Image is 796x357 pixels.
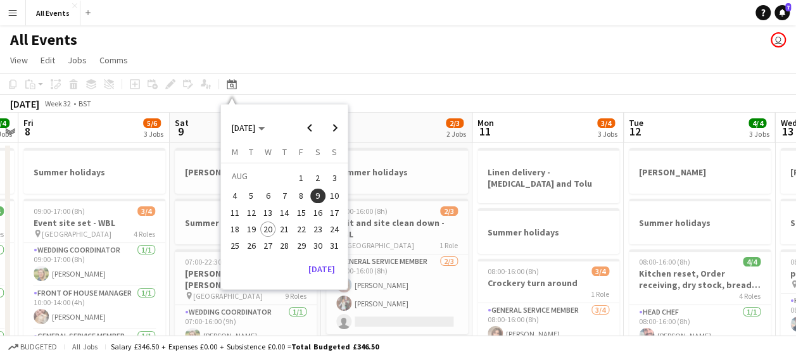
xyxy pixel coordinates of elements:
td: AUG [226,168,293,187]
span: 4 [227,189,243,204]
button: All Events [26,1,80,25]
button: 09-08-2025 [310,187,326,204]
button: 01-08-2025 [293,168,309,187]
span: Sat [175,117,189,128]
span: 9 Roles [285,291,306,301]
span: 10 [327,189,342,204]
button: 15-08-2025 [293,204,309,221]
div: 3 Jobs [144,129,163,139]
span: Mon [477,117,494,128]
span: 30 [310,238,325,253]
app-job-card: Summer holidays [175,199,317,244]
span: [GEOGRAPHIC_DATA] [42,229,111,239]
div: Summer holidays [477,208,619,254]
app-job-card: Summer holidays [23,148,165,194]
button: 02-08-2025 [310,168,326,187]
span: Budgeted [20,342,57,351]
app-job-card: [PERSON_NAME] [629,148,771,194]
button: 19-08-2025 [243,221,260,237]
span: 9 [173,124,189,139]
span: 6 [260,189,275,204]
button: 28-08-2025 [276,237,293,254]
span: [GEOGRAPHIC_DATA] [193,291,263,301]
button: 20-08-2025 [260,221,276,237]
span: 4 Roles [134,229,155,239]
button: 07-08-2025 [276,187,293,204]
span: 5/6 [143,118,161,128]
span: 7 [785,3,791,11]
button: 04-08-2025 [226,187,243,204]
span: W [265,146,272,158]
button: 06-08-2025 [260,187,276,204]
a: Comms [94,52,133,68]
h3: Linen delivery - [MEDICAL_DATA] and Tolu [477,166,619,189]
app-user-avatar: Lucy Hinks [771,32,786,47]
span: 19 [244,222,259,237]
app-card-role: Wedding Coordinator1/107:00-16:00 (9h)[PERSON_NAME] [175,305,317,348]
span: [GEOGRAPHIC_DATA] [344,241,414,250]
span: 07:00-22:30 (15h30m) [185,257,255,266]
h3: Event site set - WBL [23,217,165,229]
div: Summer holidays [629,199,771,244]
button: 23-08-2025 [310,221,326,237]
span: 2/3 [446,118,464,128]
button: 22-08-2025 [293,221,309,237]
span: All jobs [70,342,100,351]
button: Choose month and year [227,116,270,139]
span: 28 [277,238,292,253]
span: 26 [244,238,259,253]
h3: [PERSON_NAME] and [PERSON_NAME] x [STREET_ADDRESS] [175,268,317,291]
app-card-role: General service member2/308:00-16:00 (8h)[PERSON_NAME][PERSON_NAME] [326,254,468,334]
button: 31-08-2025 [326,237,343,254]
span: T [249,146,253,158]
span: [DATE] [232,122,255,134]
h3: [PERSON_NAME] [175,166,317,178]
button: 27-08-2025 [260,237,276,254]
span: 31 [327,238,342,253]
span: 1 Role [439,241,458,250]
span: 3/4 [591,266,609,276]
button: 16-08-2025 [310,204,326,221]
span: 4/4 [743,257,761,266]
span: 27 [260,238,275,253]
div: 3 Jobs [749,129,769,139]
span: Total Budgeted £346.50 [291,342,379,351]
button: 21-08-2025 [276,221,293,237]
button: Budgeted [6,340,59,354]
button: 24-08-2025 [326,221,343,237]
span: 5 [244,189,259,204]
span: 20 [260,222,275,237]
div: 08:00-16:00 (8h)2/3Unit and site clean down - WBL [GEOGRAPHIC_DATA]1 RoleGeneral service member2/... [326,199,468,334]
span: 7 [277,189,292,204]
span: 18 [227,222,243,237]
a: Jobs [63,52,92,68]
button: 08-08-2025 [293,187,309,204]
h3: [PERSON_NAME] [629,166,771,178]
span: 11 [227,205,243,220]
h3: Unit and site clean down - WBL [326,217,468,240]
span: 12 [627,124,643,139]
app-job-card: Linen delivery - [MEDICAL_DATA] and Tolu [477,148,619,203]
h1: All Events [10,30,77,49]
h3: Crockery turn around [477,277,619,289]
app-job-card: Summer holidays [326,148,468,194]
span: View [10,54,28,66]
div: 3 Jobs [598,129,617,139]
button: Next month [322,115,348,141]
div: Salary £346.50 + Expenses £0.00 + Subsistence £0.00 = [111,342,379,351]
span: 1 Role [591,289,609,299]
span: Jobs [68,54,87,66]
span: Comms [99,54,128,66]
button: Previous month [297,115,322,141]
span: S [332,146,337,158]
h3: Summer holidays [629,217,771,229]
span: 08:00-16:00 (8h) [336,206,388,216]
a: View [5,52,33,68]
span: 16 [310,205,325,220]
div: 2 Jobs [446,129,466,139]
span: T [282,146,287,158]
button: [DATE] [303,259,340,279]
span: S [315,146,320,158]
